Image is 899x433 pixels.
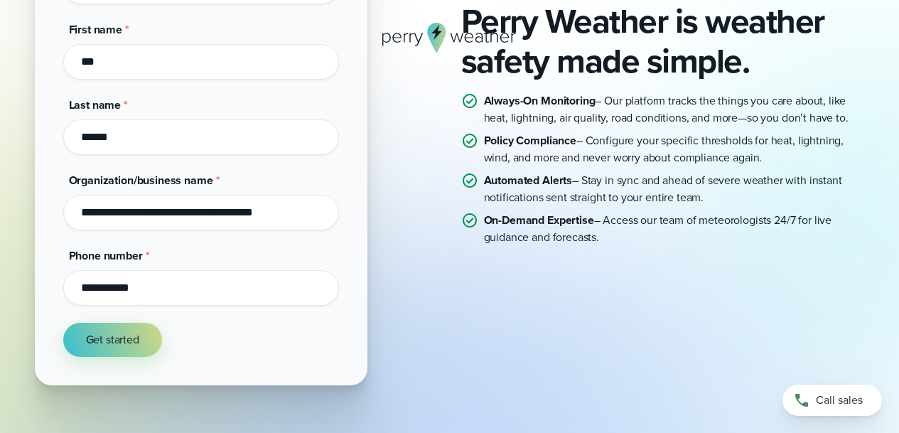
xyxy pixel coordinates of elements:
strong: Always-On Monitoring [484,92,596,109]
strong: Policy Compliance [484,132,576,149]
p: – Configure your specific thresholds for heat, lightning, wind, and more and never worry about co... [484,132,865,166]
span: Call sales [816,392,863,409]
p: – Our platform tracks the things you care about, like heat, lightning, air quality, road conditio... [484,92,865,127]
button: Get started [63,323,162,357]
p: – Stay in sync and ahead of severe weather with instant notifications sent straight to your entir... [484,172,865,206]
span: First name [69,21,122,38]
h2: Perry Weather is weather safety made simple. [461,1,865,81]
strong: Automated Alerts [484,172,573,188]
strong: On-Demand Expertise [484,212,594,228]
span: Phone number [69,247,143,264]
span: Get started [86,331,139,348]
p: – Access our team of meteorologists 24/7 for live guidance and forecasts. [484,212,865,246]
span: Last name [69,97,122,113]
span: Organization/business name [69,172,213,188]
a: Call sales [782,385,882,416]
